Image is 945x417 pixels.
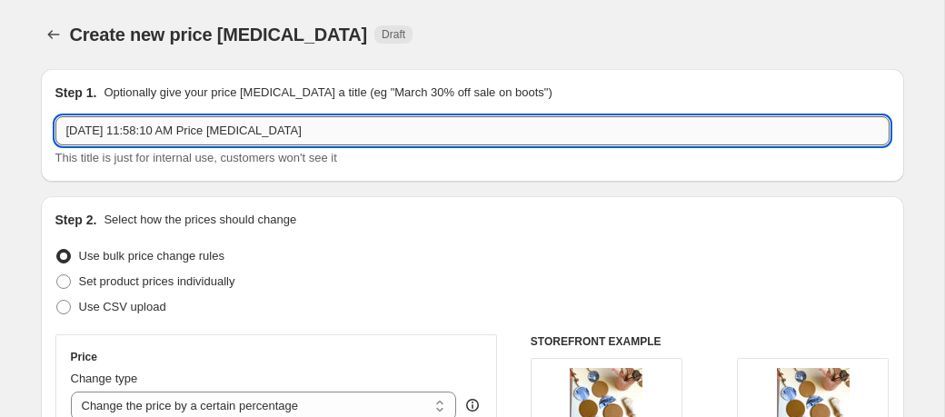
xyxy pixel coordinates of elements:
input: 30% off holiday sale [55,116,890,145]
span: Set product prices individually [79,274,235,288]
span: Use CSV upload [79,300,166,313]
h3: Price [71,350,97,364]
h2: Step 2. [55,211,97,229]
h6: STOREFRONT EXAMPLE [531,334,890,349]
span: Use bulk price change rules [79,249,224,263]
span: Change type [71,372,138,385]
div: help [463,396,482,414]
span: Draft [382,27,405,42]
p: Select how the prices should change [104,211,296,229]
span: This title is just for internal use, customers won't see it [55,151,337,164]
h2: Step 1. [55,84,97,102]
p: Optionally give your price [MEDICAL_DATA] a title (eg "March 30% off sale on boots") [104,84,552,102]
span: Create new price [MEDICAL_DATA] [70,25,368,45]
button: Price change jobs [41,22,66,47]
